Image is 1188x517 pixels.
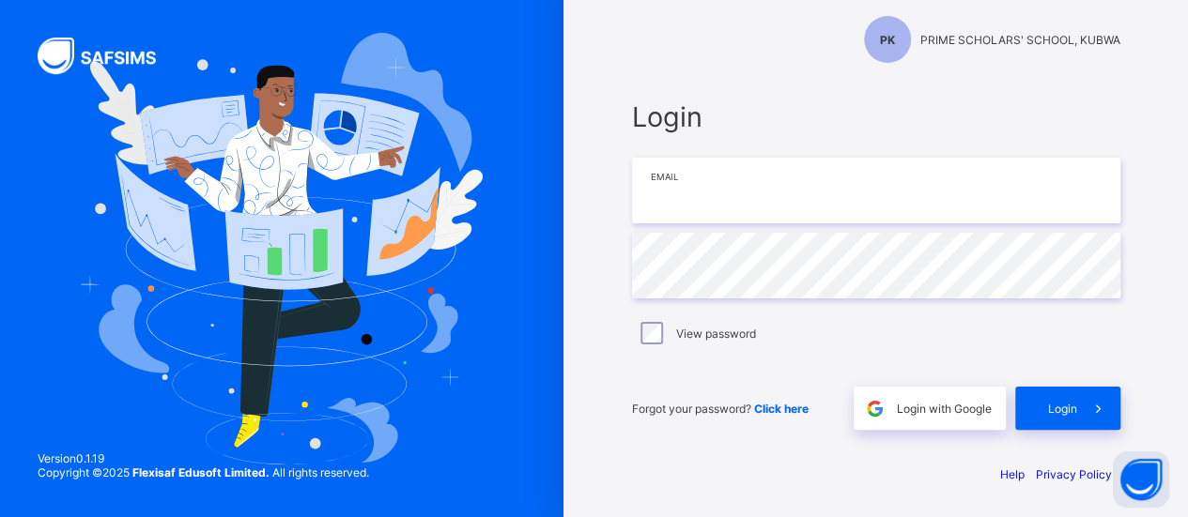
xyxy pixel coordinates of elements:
[880,33,895,47] span: PK
[38,451,369,465] span: Version 0.1.19
[754,402,809,416] a: Click here
[38,465,369,479] span: Copyright © 2025 All rights reserved.
[632,402,809,416] span: Forgot your password?
[920,33,1120,47] span: PRIME SCHOLARS' SCHOOL, KUBWA
[1000,467,1025,481] a: Help
[1113,451,1169,508] button: Open asap
[632,100,1120,133] span: Login
[132,465,270,479] strong: Flexisaf Edusoft Limited.
[864,398,886,419] img: google.396cfc9801f0270233282035f929180a.svg
[676,327,756,341] label: View password
[1036,467,1112,481] a: Privacy Policy
[897,402,992,416] span: Login with Google
[1048,402,1077,416] span: Login
[81,33,483,465] img: Hero Image
[38,38,178,74] img: SAFSIMS Logo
